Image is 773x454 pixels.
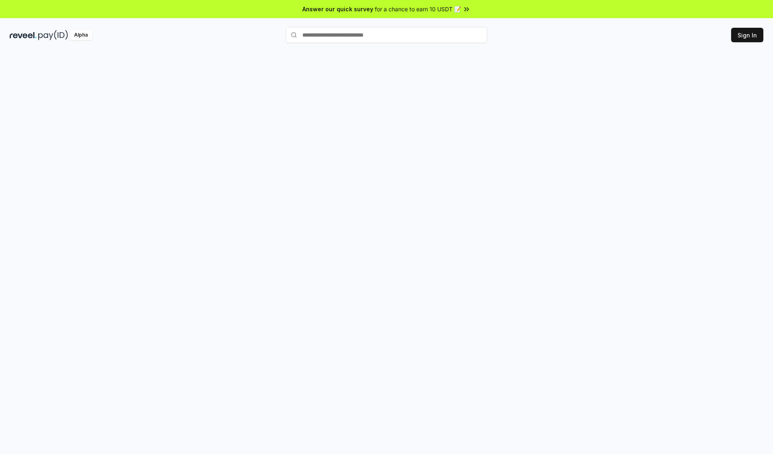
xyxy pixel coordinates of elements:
img: reveel_dark [10,30,37,40]
span: for a chance to earn 10 USDT 📝 [375,5,461,13]
img: pay_id [38,30,68,40]
span: Answer our quick survey [302,5,373,13]
button: Sign In [731,28,763,42]
div: Alpha [70,30,92,40]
